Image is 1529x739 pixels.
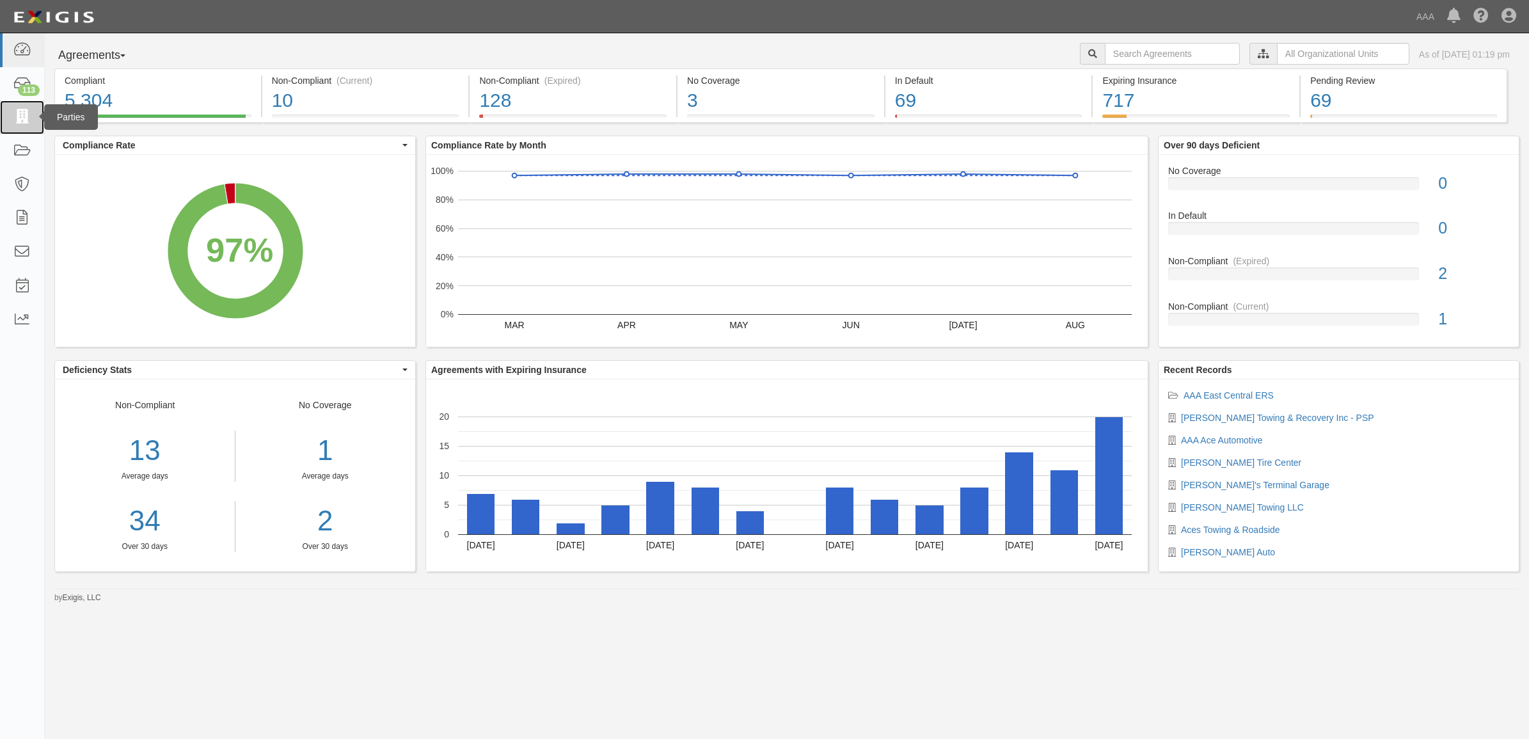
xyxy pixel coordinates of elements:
b: Agreements with Expiring Insurance [431,365,587,375]
a: No Coverage0 [1168,164,1509,210]
div: Average days [245,471,406,482]
div: 69 [1310,87,1497,115]
div: 113 [18,84,40,96]
div: 97% [206,226,273,274]
text: MAR [505,320,525,330]
text: 15 [439,441,449,451]
div: No Coverage [1159,164,1519,177]
svg: A chart. [55,155,415,347]
div: Non-Compliant (Current) [272,74,459,87]
a: No Coverage3 [677,115,884,125]
button: Compliance Rate [55,136,415,154]
div: Non-Compliant [55,399,235,552]
text: JUN [843,320,860,330]
text: 60% [436,223,454,234]
text: 20% [436,280,454,290]
text: [DATE] [915,540,944,550]
a: Expiring Insurance717 [1093,115,1299,125]
a: Exigis, LLC [63,593,101,602]
div: Over 30 days [55,541,235,552]
a: AAA [1410,4,1441,29]
div: (Current) [1233,300,1269,313]
text: 80% [436,195,454,205]
input: Search Agreements [1105,43,1240,65]
a: 2 [245,501,406,541]
b: Compliance Rate by Month [431,140,546,150]
span: Compliance Rate [63,139,399,152]
a: Compliant5,304 [54,115,261,125]
div: (Expired) [544,74,581,87]
div: No Coverage [235,399,416,552]
text: 0% [441,309,454,319]
div: Average days [55,471,235,482]
text: 20 [439,411,449,422]
a: [PERSON_NAME] Towing & Recovery Inc - PSP [1181,413,1374,423]
span: Deficiency Stats [63,363,399,376]
a: Non-Compliant(Expired)128 [470,115,676,125]
text: [DATE] [1005,540,1033,550]
img: logo-5460c22ac91f19d4615b14bd174203de0afe785f0fc80cf4dbbc73dc1793850b.png [10,6,98,29]
text: [DATE] [646,540,674,550]
div: 3 [687,87,875,115]
button: Deficiency Stats [55,361,415,379]
a: [PERSON_NAME]'s Terminal Garage [1181,480,1329,490]
div: 0 [1429,172,1519,195]
div: 1 [1429,308,1519,331]
text: AUG [1066,320,1085,330]
text: 10 [439,470,449,481]
small: by [54,592,101,603]
text: APR [617,320,636,330]
button: Agreements [54,43,150,68]
div: 10 [272,87,459,115]
b: Recent Records [1164,365,1232,375]
a: In Default69 [885,115,1092,125]
div: Compliant [65,74,251,87]
div: Expiring Insurance [1102,74,1290,87]
a: AAA East Central ERS [1184,390,1274,401]
i: Help Center - Complianz [1473,9,1489,24]
div: (Current) [337,74,372,87]
svg: A chart. [426,379,1148,571]
a: 34 [55,501,235,541]
div: In Default [1159,209,1519,222]
div: In Default [895,74,1082,87]
text: MAY [729,320,749,330]
div: 5,304 [65,87,251,115]
div: 1 [245,431,406,471]
text: 0 [444,529,449,539]
div: 2 [1429,262,1519,285]
a: AAA Ace Automotive [1181,435,1263,445]
div: Over 30 days [245,541,406,552]
text: 40% [436,252,454,262]
text: [DATE] [1095,540,1123,550]
div: No Coverage [687,74,875,87]
text: [DATE] [826,540,854,550]
a: In Default0 [1168,209,1509,255]
input: All Organizational Units [1277,43,1409,65]
div: Pending Review [1310,74,1497,87]
svg: A chart. [426,155,1148,347]
div: Non-Compliant [1159,300,1519,313]
div: 128 [479,87,667,115]
div: 717 [1102,87,1290,115]
a: Aces Towing & Roadside [1181,525,1280,535]
a: Non-Compliant(Current)10 [262,115,469,125]
a: Pending Review69 [1301,115,1507,125]
div: 69 [895,87,1082,115]
a: Non-Compliant(Current)1 [1168,300,1509,336]
text: [DATE] [557,540,585,550]
div: (Expired) [1233,255,1269,267]
text: [DATE] [736,540,764,550]
a: Non-Compliant(Expired)2 [1168,255,1509,300]
a: [PERSON_NAME] Auto [1181,547,1275,557]
div: Parties [44,104,98,130]
text: 5 [444,500,449,510]
a: [PERSON_NAME] Towing LLC [1181,502,1304,513]
div: 13 [55,431,235,471]
text: 100% [431,166,454,176]
div: Non-Compliant (Expired) [479,74,667,87]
